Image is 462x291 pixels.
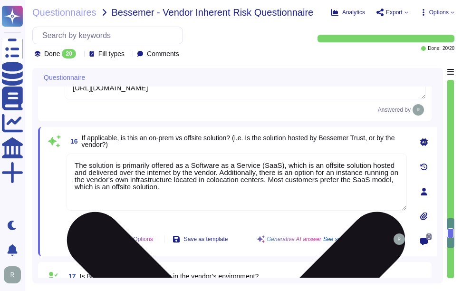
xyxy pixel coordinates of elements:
[32,8,96,17] span: Questionnaires
[386,10,403,15] span: Export
[62,49,76,58] div: 20
[67,138,78,145] span: 16
[443,46,454,51] span: 20 / 20
[2,264,28,285] button: user
[147,50,179,57] span: Comments
[44,74,85,81] span: Questionnaire
[38,27,183,44] input: Search by keywords
[394,233,405,245] img: user
[65,273,76,280] span: 17
[342,10,365,15] span: Analytics
[413,104,424,116] img: user
[331,9,365,16] button: Analytics
[4,266,21,283] img: user
[426,233,432,240] span: 0
[67,154,407,211] textarea: The solution is primarily offered as a Software as a Service (SaaS), which is an offsite solution...
[429,10,449,15] span: Options
[98,50,125,57] span: Fill types
[378,107,411,113] span: Answered by
[112,8,314,17] span: Bessemer - Vendor Inherent Risk Questionnaire
[44,50,60,57] span: Done
[428,46,441,51] span: Done:
[82,134,395,148] span: If applicable, is this an on-prem vs offsite solution? (i.e. Is the solution hosted by Bessemer T...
